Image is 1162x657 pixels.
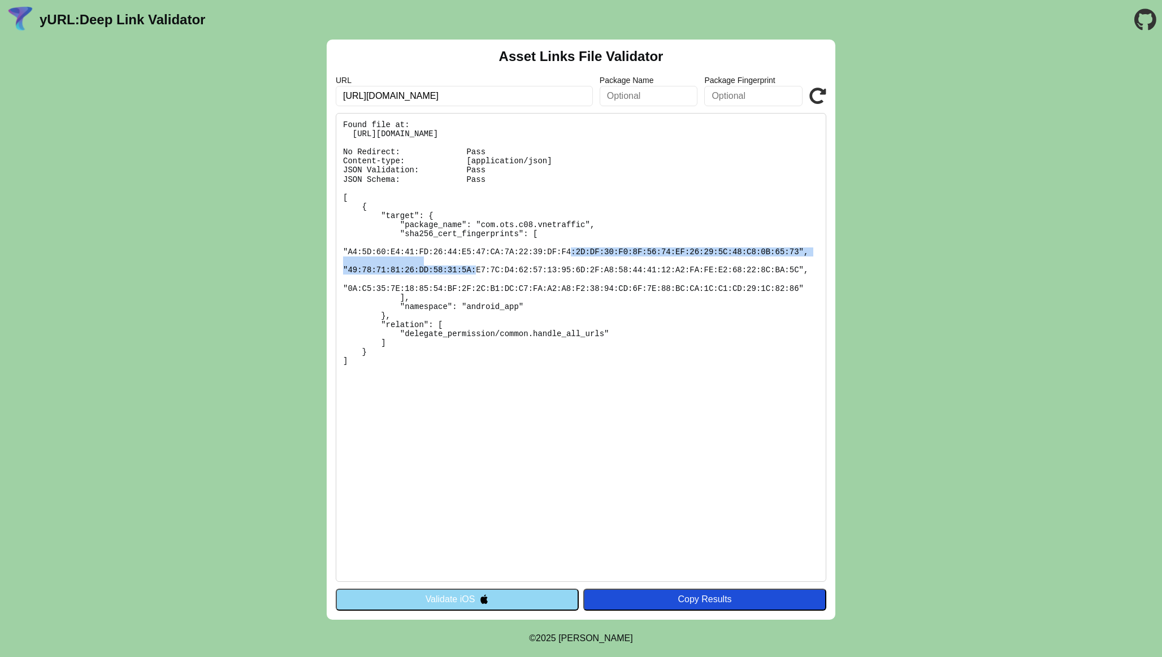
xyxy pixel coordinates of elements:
label: URL [336,76,593,85]
button: Validate iOS [336,589,579,610]
label: Package Fingerprint [704,76,803,85]
pre: Found file at: [URL][DOMAIN_NAME] No Redirect: Pass Content-type: [application/json] JSON Validat... [336,113,826,582]
input: Required [336,86,593,106]
a: yURL:Deep Link Validator [40,12,205,28]
div: Copy Results [589,594,821,604]
img: appleIcon.svg [479,594,489,604]
input: Optional [600,86,698,106]
span: 2025 [536,633,556,643]
img: yURL Logo [6,5,35,34]
button: Copy Results [583,589,826,610]
input: Optional [704,86,803,106]
a: Michael Ibragimchayev's Personal Site [558,633,633,643]
h2: Asset Links File Validator [499,49,664,64]
footer: © [529,620,632,657]
label: Package Name [600,76,698,85]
